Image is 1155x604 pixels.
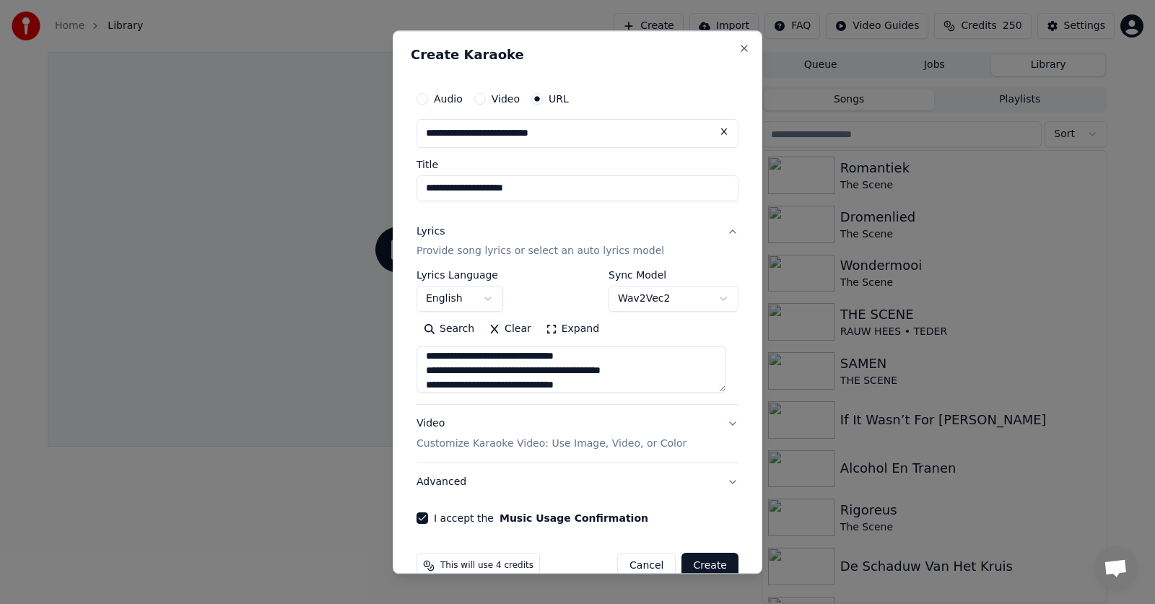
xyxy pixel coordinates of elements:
[417,464,738,502] button: Advanced
[481,318,539,341] button: Clear
[609,271,738,281] label: Sync Model
[492,94,520,104] label: Video
[417,271,738,405] div: LyricsProvide song lyrics or select an auto lyrics model
[440,561,533,572] span: This will use 4 credits
[417,224,445,239] div: Lyrics
[417,437,687,452] p: Customize Karaoke Video: Use Image, Video, or Color
[417,406,738,463] button: VideoCustomize Karaoke Video: Use Image, Video, or Color
[500,514,648,524] button: I accept the
[417,245,664,259] p: Provide song lyrics or select an auto lyrics model
[417,271,503,281] label: Lyrics Language
[434,94,463,104] label: Audio
[417,318,481,341] button: Search
[417,159,738,170] label: Title
[411,48,744,61] h2: Create Karaoke
[549,94,569,104] label: URL
[617,553,676,579] button: Cancel
[539,318,606,341] button: Expand
[681,553,738,579] button: Create
[417,213,738,271] button: LyricsProvide song lyrics or select an auto lyrics model
[417,417,687,452] div: Video
[434,514,648,524] label: I accept the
